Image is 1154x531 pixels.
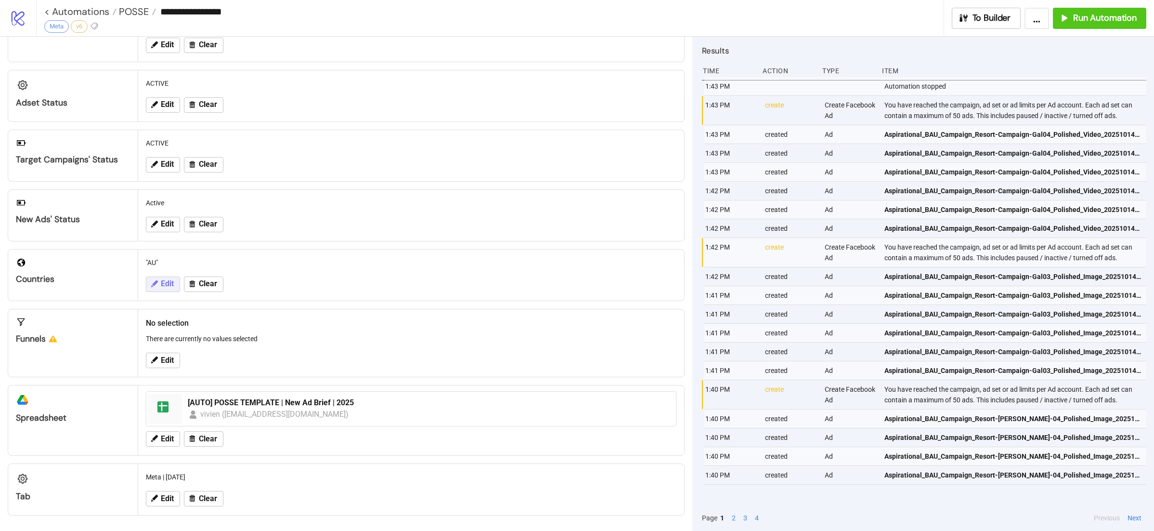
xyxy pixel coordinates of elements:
[184,217,223,232] button: Clear
[16,274,130,285] div: Countries
[764,324,817,342] div: created
[146,431,180,447] button: Edit
[884,182,1142,200] a: Aspirational_BAU_Campaign_Resort-Campaign-Gal04_Polished_Video_20251014_AU
[44,7,117,16] a: < Automations
[146,317,676,329] h2: No selection
[704,238,757,267] div: 1:42 PM
[729,513,739,523] button: 2
[161,356,174,365] span: Edit
[824,305,877,323] div: Ad
[824,200,877,219] div: Ad
[972,13,1011,24] span: To Builder
[199,279,217,288] span: Clear
[161,435,174,443] span: Edit
[883,77,1149,95] div: Automation stopped
[184,491,223,506] button: Clear
[764,163,817,181] div: created
[884,163,1142,181] a: Aspirational_BAU_Campaign_Resort-Campaign-Gal04_Polished_Video_20251014_AU
[824,343,877,361] div: Ad
[199,40,217,49] span: Clear
[71,20,88,33] div: v6
[16,154,130,165] div: Target Campaigns' Status
[704,410,757,428] div: 1:40 PM
[146,157,180,173] button: Edit
[146,217,180,232] button: Edit
[146,333,676,344] p: There are currently no values selected
[142,74,680,93] div: ACTIVE
[704,200,757,219] div: 1:42 PM
[764,267,817,286] div: created
[764,380,817,409] div: create
[142,468,680,486] div: Meta | [DATE]
[884,204,1142,215] span: Aspirational_BAU_Campaign_Resort-Campaign-Gal04_Polished_Video_20251014_AU
[1125,513,1144,523] button: Next
[824,238,877,267] div: Create Facebook Ad
[704,380,757,409] div: 1:40 PM
[884,167,1142,177] span: Aspirational_BAU_Campaign_Resort-Campaign-Gal04_Polished_Video_20251014_AU
[44,20,69,33] div: Meta
[884,223,1142,234] span: Aspirational_BAU_Campaign_Resort-Campaign-Gal04_Polished_Video_20251014_AU
[142,134,680,152] div: ACTIVE
[704,267,757,286] div: 1:42 PM
[146,353,180,368] button: Edit
[884,361,1142,380] a: Aspirational_BAU_Campaign_Resort-Campaign-Gal03_Polished_Image_20251014_AU
[884,466,1142,484] a: Aspirational_BAU_Campaign_Resort-[PERSON_NAME]-04_Polished_Image_20251014_AU
[704,361,757,380] div: 1:41 PM
[161,220,174,228] span: Edit
[764,447,817,465] div: created
[704,96,757,125] div: 1:43 PM
[704,77,757,95] div: 1:43 PM
[199,435,217,443] span: Clear
[884,129,1142,140] span: Aspirational_BAU_Campaign_Resort-Campaign-Gal04_Polished_Video_20251014_AU
[824,428,877,447] div: Ad
[161,160,174,169] span: Edit
[146,97,180,113] button: Edit
[884,413,1142,424] span: Aspirational_BAU_Campaign_Resort-[PERSON_NAME]-04_Polished_Image_20251014_AU
[764,428,817,447] div: created
[16,333,130,345] div: Funnels
[824,182,877,200] div: Ad
[884,125,1142,144] a: Aspirational_BAU_Campaign_Resort-Campaign-Gal04_Polished_Video_20251014_AU
[764,305,817,323] div: created
[884,343,1142,361] a: Aspirational_BAU_Campaign_Resort-Campaign-Gal03_Polished_Image_20251014_AU
[883,380,1149,409] div: You have reached the campaign, ad set or ad limits per Ad account. Each ad set can contain a maxi...
[824,324,877,342] div: Ad
[161,279,174,288] span: Edit
[884,219,1142,238] a: Aspirational_BAU_Campaign_Resort-Campaign-Gal04_Polished_Video_20251014_AU
[764,219,817,238] div: created
[117,5,149,18] span: POSSE
[764,144,817,162] div: created
[824,361,877,380] div: Ad
[199,160,217,169] span: Clear
[824,219,877,238] div: Ad
[16,412,130,424] div: Spreadsheet
[884,271,1142,282] span: Aspirational_BAU_Campaign_Resort-Campaign-Gal03_Polished_Image_20251014_AU
[884,305,1142,323] a: Aspirational_BAU_Campaign_Resort-Campaign-Gal03_Polished_Image_20251014_AU
[824,286,877,305] div: Ad
[764,182,817,200] div: created
[824,163,877,181] div: Ad
[884,432,1142,443] span: Aspirational_BAU_Campaign_Resort-[PERSON_NAME]-04_Polished_Image_20251014_AU
[704,144,757,162] div: 1:43 PM
[824,410,877,428] div: Ad
[884,309,1142,319] span: Aspirational_BAU_Campaign_Resort-Campaign-Gal03_Polished_Image_20251014_AU
[884,328,1142,338] span: Aspirational_BAU_Campaign_Resort-Campaign-Gal03_Polished_Image_20251014_AU
[184,157,223,173] button: Clear
[184,431,223,447] button: Clear
[146,38,180,53] button: Edit
[704,447,757,465] div: 1:40 PM
[884,470,1142,480] span: Aspirational_BAU_Campaign_Resort-[PERSON_NAME]-04_Polished_Image_20251014_AU
[883,96,1149,125] div: You have reached the campaign, ad set or ad limits per Ad account. Each ad set can contain a maxi...
[702,513,717,523] span: Page
[884,410,1142,428] a: Aspirational_BAU_Campaign_Resort-[PERSON_NAME]-04_Polished_Image_20251014_AU
[146,491,180,506] button: Edit
[764,343,817,361] div: created
[821,62,874,80] div: Type
[16,214,130,225] div: New Ads' Status
[146,277,180,292] button: Edit
[764,466,817,484] div: created
[188,398,670,408] div: [AUTO] POSSE TEMPLATE | New Ad Brief | 2025
[704,305,757,323] div: 1:41 PM
[704,286,757,305] div: 1:41 PM
[184,38,223,53] button: Clear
